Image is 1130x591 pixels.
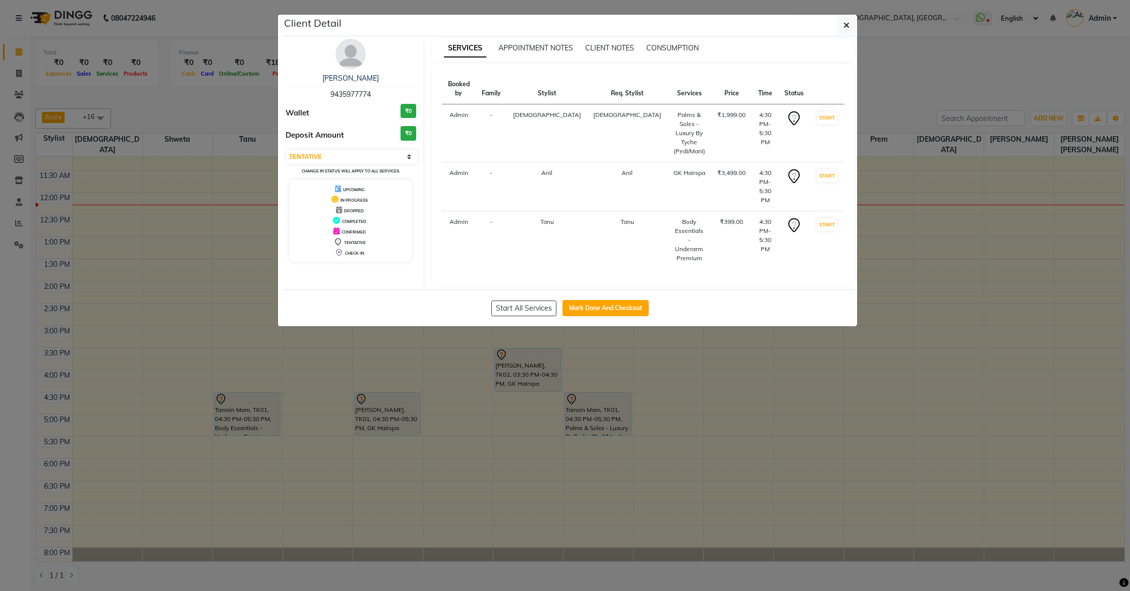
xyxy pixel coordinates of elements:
td: 4:30 PM-5:30 PM [752,162,778,211]
span: COMPLETED [342,219,366,224]
span: CHECK-IN [345,251,364,256]
span: [DEMOGRAPHIC_DATA] [593,111,661,119]
span: DROPPED [344,208,364,213]
th: Status [778,74,810,104]
h5: Client Detail [284,16,342,31]
div: ₹1,999.00 [717,110,746,120]
span: SERVICES [444,39,486,57]
button: START [817,111,837,124]
td: Admin [442,162,476,211]
span: UPCOMING [343,187,365,192]
div: Palms & Soles - Luxury By Tyche (Pedi/Mani) [673,110,705,156]
span: 9435977774 [330,90,371,99]
th: Family [476,74,507,104]
td: - [476,104,507,162]
small: Change in status will apply to all services. [302,168,400,173]
th: Time [752,74,778,104]
span: [DEMOGRAPHIC_DATA] [513,111,581,119]
button: START [817,218,837,231]
div: GK Hairspa [673,168,705,178]
span: IN PROGRESS [341,198,368,203]
h3: ₹0 [401,104,416,119]
span: TENTATIVE [344,240,366,245]
a: [PERSON_NAME] [322,74,379,83]
td: Admin [442,104,476,162]
span: Anil [621,169,633,176]
th: Price [711,74,752,104]
img: avatar [335,39,366,69]
div: ₹399.00 [717,217,746,226]
th: Services [667,74,711,104]
span: CONFIRMED [342,229,366,234]
th: Booked by [442,74,476,104]
h3: ₹0 [401,126,416,141]
div: ₹3,499.00 [717,168,746,178]
span: Deposit Amount [286,130,344,141]
span: Wallet [286,107,309,119]
td: 4:30 PM-5:30 PM [752,211,778,269]
span: Anil [541,169,552,176]
button: Mark Done And Checkout [562,300,649,316]
th: Stylist [507,74,587,104]
td: 4:30 PM-5:30 PM [752,104,778,162]
button: START [817,169,837,182]
span: APPOINTMENT NOTES [498,43,573,52]
span: Tanu [620,218,634,225]
span: CLIENT NOTES [585,43,634,52]
th: Req. Stylist [587,74,667,104]
td: - [476,211,507,269]
div: Body Essentials - Underarm Premium [673,217,705,263]
span: CONSUMPTION [646,43,699,52]
td: Admin [442,211,476,269]
span: Tanu [540,218,554,225]
button: Start All Services [491,301,556,316]
td: - [476,162,507,211]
